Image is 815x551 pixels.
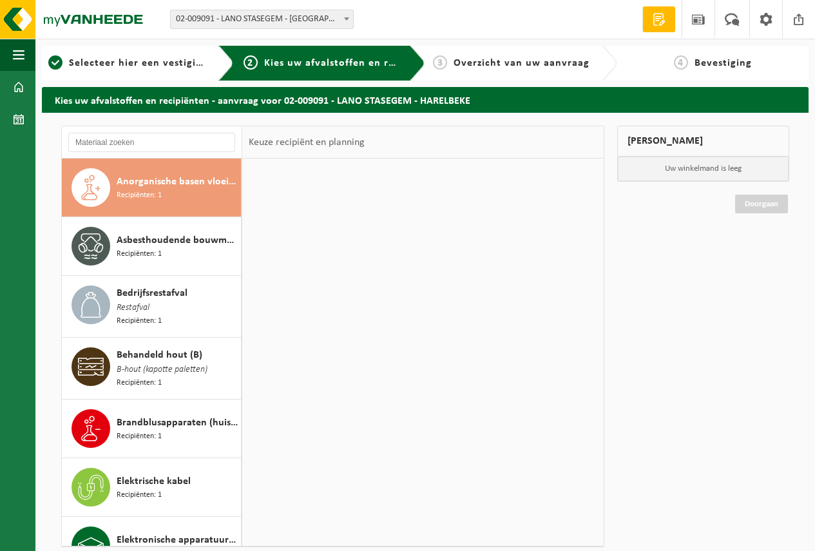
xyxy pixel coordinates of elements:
[244,55,258,70] span: 2
[117,415,238,430] span: Brandblusapparaten (huishoudelijk)
[117,430,162,443] span: Recipiënten: 1
[117,347,202,363] span: Behandeld hout (B)
[48,55,62,70] span: 1
[454,58,590,68] span: Overzicht van uw aanvraag
[117,377,162,389] span: Recipiënten: 1
[735,195,788,213] a: Doorgaan
[117,189,162,202] span: Recipiënten: 1
[117,489,162,501] span: Recipiënten: 1
[62,217,242,276] button: Asbesthoudende bouwmaterialen cementgebonden (hechtgebonden) Recipiënten: 1
[618,157,789,181] p: Uw winkelmand is leeg
[117,174,238,189] span: Anorganische basen vloeibaar in kleinverpakking
[117,315,162,327] span: Recipiënten: 1
[42,87,809,112] h2: Kies uw afvalstoffen en recipiënten - aanvraag voor 02-009091 - LANO STASEGEM - HARELBEKE
[62,338,242,400] button: Behandeld hout (B) B-hout (kapotte paletten) Recipiënten: 1
[433,55,447,70] span: 3
[48,55,208,71] a: 1Selecteer hier een vestiging
[264,58,441,68] span: Kies uw afvalstoffen en recipiënten
[117,248,162,260] span: Recipiënten: 1
[695,58,752,68] span: Bevestiging
[117,301,149,315] span: Restafval
[674,55,688,70] span: 4
[62,400,242,458] button: Brandblusapparaten (huishoudelijk) Recipiënten: 1
[62,159,242,217] button: Anorganische basen vloeibaar in kleinverpakking Recipiënten: 1
[117,285,187,301] span: Bedrijfsrestafval
[617,126,790,157] div: [PERSON_NAME]
[171,10,353,28] span: 02-009091 - LANO STASEGEM - HARELBEKE
[117,532,238,548] span: Elektronische apparatuur - overige (OVE)
[68,133,235,152] input: Materiaal zoeken
[117,363,207,377] span: B-hout (kapotte paletten)
[62,458,242,517] button: Elektrische kabel Recipiënten: 1
[117,233,238,248] span: Asbesthoudende bouwmaterialen cementgebonden (hechtgebonden)
[117,474,191,489] span: Elektrische kabel
[62,276,242,338] button: Bedrijfsrestafval Restafval Recipiënten: 1
[242,126,371,159] div: Keuze recipiënt en planning
[69,58,208,68] span: Selecteer hier een vestiging
[170,10,354,29] span: 02-009091 - LANO STASEGEM - HARELBEKE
